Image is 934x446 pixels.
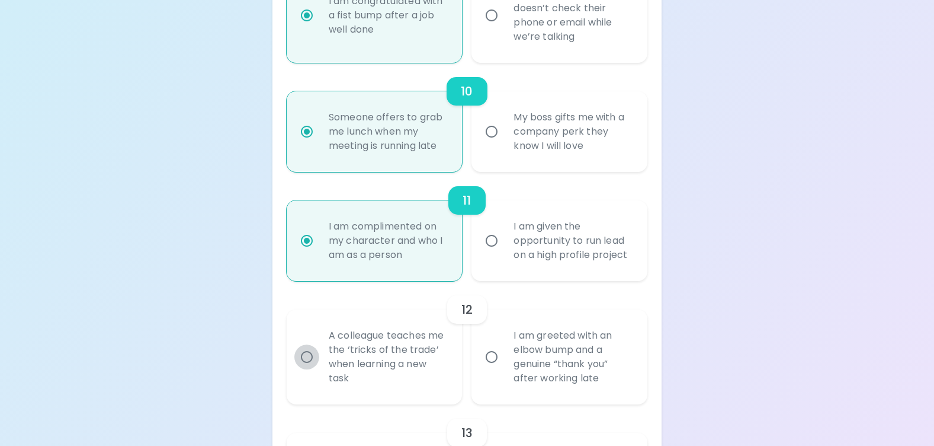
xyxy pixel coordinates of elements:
[287,281,647,404] div: choice-group-check
[461,300,473,319] h6: 12
[504,205,641,276] div: I am given the opportunity to run lead on a high profile project
[319,314,456,400] div: A colleague teaches me the ‘tricks of the trade’ when learning a new task
[463,191,471,210] h6: 11
[504,96,641,167] div: My boss gifts me with a company perk they know I will love
[461,82,473,101] h6: 10
[504,314,641,400] div: I am greeted with an elbow bump and a genuine “thank you” after working late
[319,205,456,276] div: I am complimented on my character and who I am as a person
[319,96,456,167] div: Someone offers to grab me lunch when my meeting is running late
[461,423,473,442] h6: 13
[287,63,647,172] div: choice-group-check
[287,172,647,281] div: choice-group-check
